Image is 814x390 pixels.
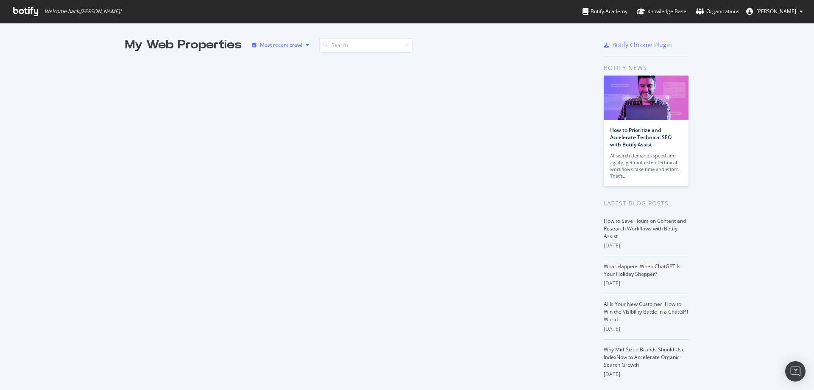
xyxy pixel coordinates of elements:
[604,370,689,378] div: [DATE]
[604,263,680,278] a: What Happens When ChatGPT Is Your Holiday Shopper?
[248,38,312,52] button: Most recent crawl
[319,38,413,53] input: Search
[583,7,627,16] div: Botify Academy
[604,242,689,250] div: [DATE]
[739,5,810,18] button: [PERSON_NAME]
[604,280,689,287] div: [DATE]
[604,199,689,208] div: Latest Blog Posts
[637,7,686,16] div: Knowledge Base
[785,361,806,382] div: Open Intercom Messenger
[604,63,689,73] div: Botify news
[612,41,672,49] div: Botify Chrome Plugin
[610,126,672,148] a: How to Prioritize and Accelerate Technical SEO with Botify Assist
[125,36,242,53] div: My Web Properties
[604,346,685,368] a: Why Mid-Sized Brands Should Use IndexNow to Accelerate Organic Search Growth
[260,42,302,48] div: Most recent crawl
[604,76,689,120] img: How to Prioritize and Accelerate Technical SEO with Botify Assist
[604,325,689,333] div: [DATE]
[756,8,796,15] span: Simone Klein
[696,7,739,16] div: Organizations
[610,152,682,180] div: AI search demands speed and agility, yet multi-step technical workflows take time and effort. Tha...
[45,8,121,15] span: Welcome back, [PERSON_NAME] !
[604,41,672,49] a: Botify Chrome Plugin
[604,217,686,240] a: How to Save Hours on Content and Research Workflows with Botify Assist
[604,300,689,323] a: AI Is Your New Customer: How to Win the Visibility Battle in a ChatGPT World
